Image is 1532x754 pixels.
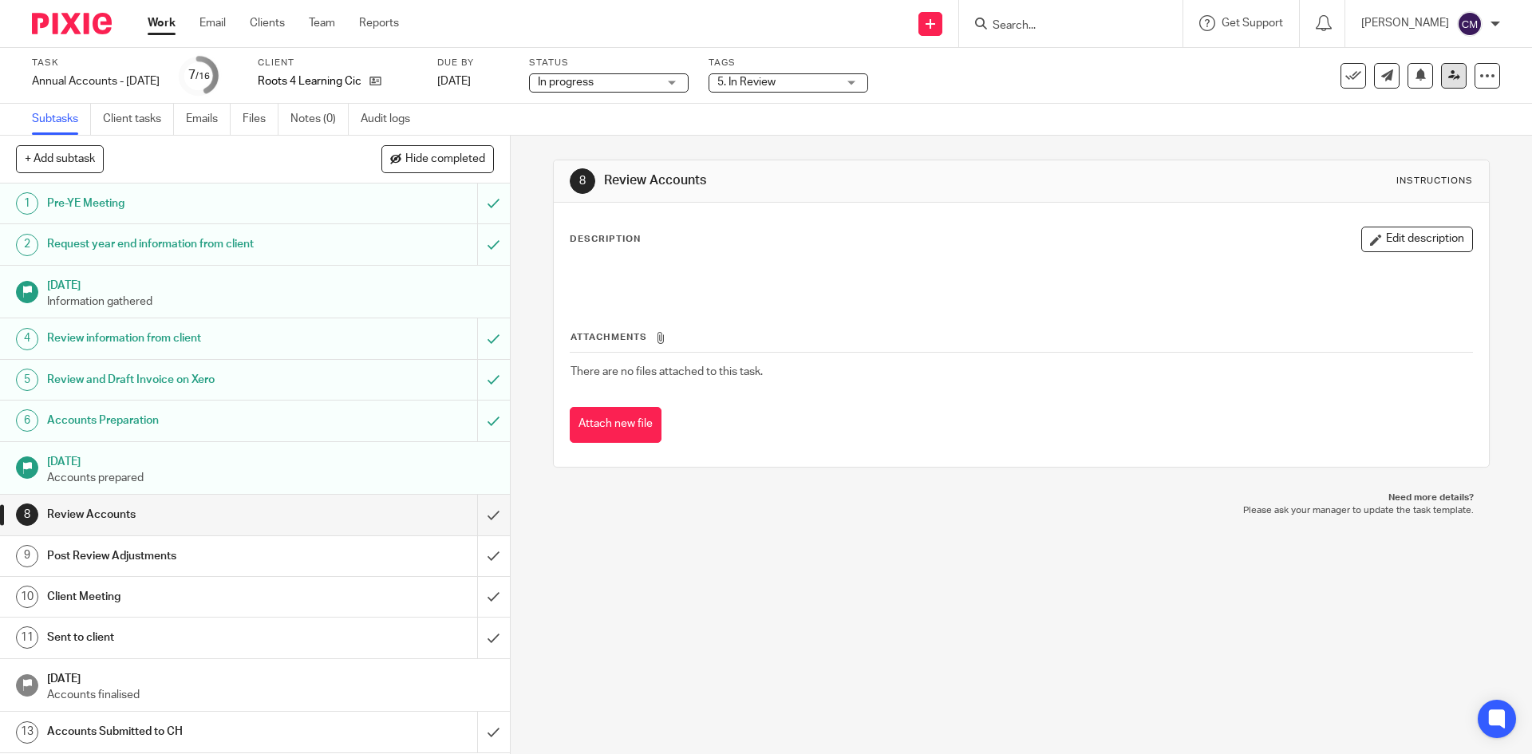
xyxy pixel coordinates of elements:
[16,503,38,526] div: 8
[148,15,176,31] a: Work
[47,585,323,609] h1: Client Meeting
[1222,18,1283,29] span: Get Support
[309,15,335,31] a: Team
[717,77,776,88] span: 5. In Review
[538,77,594,88] span: In progress
[16,369,38,391] div: 5
[437,57,509,69] label: Due by
[199,15,226,31] a: Email
[991,19,1135,34] input: Search
[47,470,494,486] p: Accounts prepared
[529,57,689,69] label: Status
[47,191,323,215] h1: Pre-YE Meeting
[47,503,323,527] h1: Review Accounts
[32,13,112,34] img: Pixie
[32,57,160,69] label: Task
[16,409,38,432] div: 6
[188,66,210,85] div: 7
[1396,175,1473,188] div: Instructions
[570,168,595,194] div: 8
[290,104,349,135] a: Notes (0)
[16,626,38,649] div: 11
[103,104,174,135] a: Client tasks
[47,368,323,392] h1: Review and Draft Invoice on Xero
[16,545,38,567] div: 9
[604,172,1056,189] h1: Review Accounts
[47,294,494,310] p: Information gathered
[32,73,160,89] div: Annual Accounts - May 2025
[47,232,323,256] h1: Request year end information from client
[1361,15,1449,31] p: [PERSON_NAME]
[16,328,38,350] div: 4
[709,57,868,69] label: Tags
[258,57,417,69] label: Client
[16,586,38,608] div: 10
[16,234,38,256] div: 2
[32,104,91,135] a: Subtasks
[437,76,471,87] span: [DATE]
[381,145,494,172] button: Hide completed
[16,145,104,172] button: + Add subtask
[47,720,323,744] h1: Accounts Submitted to CH
[359,15,399,31] a: Reports
[361,104,422,135] a: Audit logs
[243,104,278,135] a: Files
[570,407,661,443] button: Attach new file
[1361,227,1473,252] button: Edit description
[47,667,494,687] h1: [DATE]
[47,274,494,294] h1: [DATE]
[571,333,647,341] span: Attachments
[250,15,285,31] a: Clients
[405,153,485,166] span: Hide completed
[32,73,160,89] div: Annual Accounts - [DATE]
[195,72,210,81] small: /16
[571,366,763,377] span: There are no files attached to this task.
[570,233,641,246] p: Description
[16,721,38,744] div: 13
[258,73,361,89] p: Roots 4 Learning Cic
[47,326,323,350] h1: Review information from client
[569,491,1473,504] p: Need more details?
[569,504,1473,517] p: Please ask your manager to update the task template.
[47,687,494,703] p: Accounts finalised
[16,192,38,215] div: 1
[47,409,323,432] h1: Accounts Preparation
[47,544,323,568] h1: Post Review Adjustments
[186,104,231,135] a: Emails
[47,450,494,470] h1: [DATE]
[1457,11,1483,37] img: svg%3E
[47,626,323,649] h1: Sent to client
